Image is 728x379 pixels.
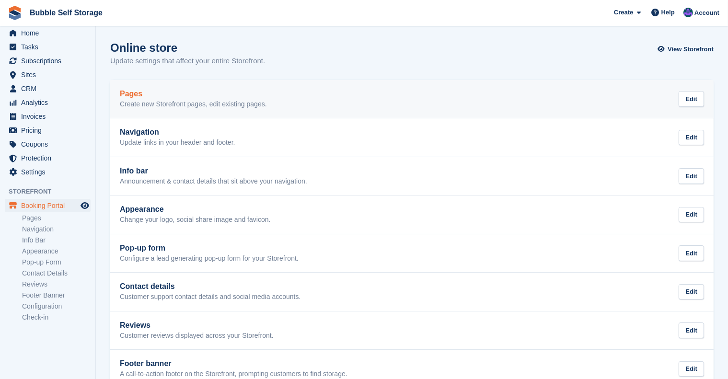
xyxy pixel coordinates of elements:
p: Customer support contact details and social media accounts. [120,293,300,301]
a: menu [5,54,91,68]
a: Bubble Self Storage [26,5,106,21]
span: Tasks [21,40,79,54]
a: Check-in [22,313,91,322]
div: Edit [679,361,704,377]
div: Edit [679,284,704,300]
div: Edit [679,130,704,146]
a: Pages Create new Storefront pages, edit existing pages. Edit [110,80,714,118]
p: Customer reviews displayed across your Storefront. [120,332,274,340]
a: menu [5,96,91,109]
div: Edit [679,245,704,261]
span: Settings [21,165,79,179]
span: Account [694,8,719,18]
a: Contact Details [22,269,91,278]
a: Appearance [22,247,91,256]
a: Reviews Customer reviews displayed across your Storefront. Edit [110,311,714,350]
span: Help [661,8,675,17]
div: Edit [679,168,704,184]
span: Analytics [21,96,79,109]
a: Contact details Customer support contact details and social media accounts. Edit [110,273,714,311]
a: menu [5,151,91,165]
a: menu [5,82,91,95]
a: Pages [22,214,91,223]
a: menu [5,165,91,179]
a: menu [5,199,91,212]
span: Invoices [21,110,79,123]
p: A call-to-action footer on the Storefront, prompting customers to find storage. [120,370,347,379]
a: Navigation [22,225,91,234]
h2: Navigation [120,128,235,137]
a: Configuration [22,302,91,311]
a: menu [5,26,91,40]
a: Pop-up Form [22,258,91,267]
div: Edit [679,207,704,223]
span: Pricing [21,124,79,137]
h2: Appearance [120,205,270,214]
div: Edit [679,91,704,107]
h2: Info bar [120,167,307,175]
a: View Storefront [660,41,714,57]
span: Protection [21,151,79,165]
span: Subscriptions [21,54,79,68]
a: Info bar Announcement & contact details that sit above your navigation. Edit [110,157,714,195]
span: View Storefront [668,45,714,54]
a: Info Bar [22,236,91,245]
img: stora-icon-8386f47178a22dfd0bd8f6a31ec36ba5ce8667c1dd55bd0f319d3a0aa187defe.svg [8,6,22,20]
span: Storefront [9,187,95,196]
p: Announcement & contact details that sit above your navigation. [120,177,307,186]
a: Navigation Update links in your header and footer. Edit [110,118,714,157]
p: Create new Storefront pages, edit existing pages. [120,100,267,109]
p: Configure a lead generating pop-up form for your Storefront. [120,254,299,263]
p: Update links in your header and footer. [120,138,235,147]
a: Preview store [79,200,91,211]
span: Sites [21,68,79,81]
a: menu [5,40,91,54]
a: Pop-up form Configure a lead generating pop-up form for your Storefront. Edit [110,234,714,273]
a: menu [5,110,91,123]
a: Footer Banner [22,291,91,300]
p: Update settings that affect your entire Storefront. [110,56,265,67]
span: Booking Portal [21,199,79,212]
a: menu [5,68,91,81]
a: menu [5,138,91,151]
span: Home [21,26,79,40]
a: Reviews [22,280,91,289]
span: Create [614,8,633,17]
div: Edit [679,322,704,338]
a: Appearance Change your logo, social share image and favicon. Edit [110,195,714,234]
h2: Pages [120,90,267,98]
span: Coupons [21,138,79,151]
h1: Online store [110,41,265,54]
h2: Footer banner [120,359,347,368]
p: Change your logo, social share image and favicon. [120,216,270,224]
a: menu [5,124,91,137]
h2: Pop-up form [120,244,299,253]
span: CRM [21,82,79,95]
h2: Reviews [120,321,274,330]
img: Stuart Jackson [683,8,693,17]
h2: Contact details [120,282,300,291]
